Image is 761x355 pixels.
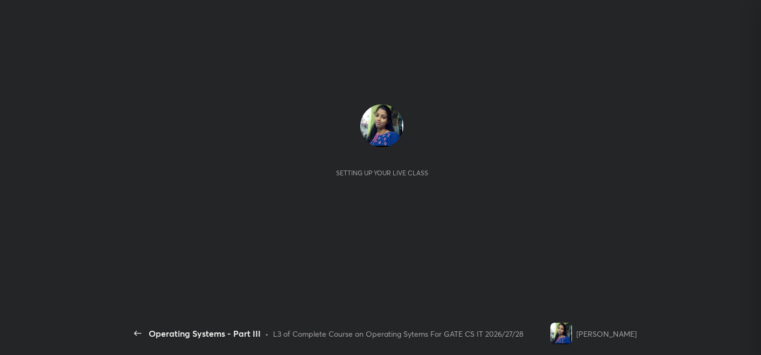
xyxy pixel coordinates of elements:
[550,323,572,344] img: 687005c0829143fea9909265324df1f4.png
[336,169,428,177] div: Setting up your live class
[265,328,269,339] div: •
[149,327,261,340] div: Operating Systems - Part III
[360,104,403,147] img: 687005c0829143fea9909265324df1f4.png
[273,328,523,339] div: L3 of Complete Course on Operating Sytems For GATE CS IT 2026/27/28
[576,328,637,339] div: [PERSON_NAME]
